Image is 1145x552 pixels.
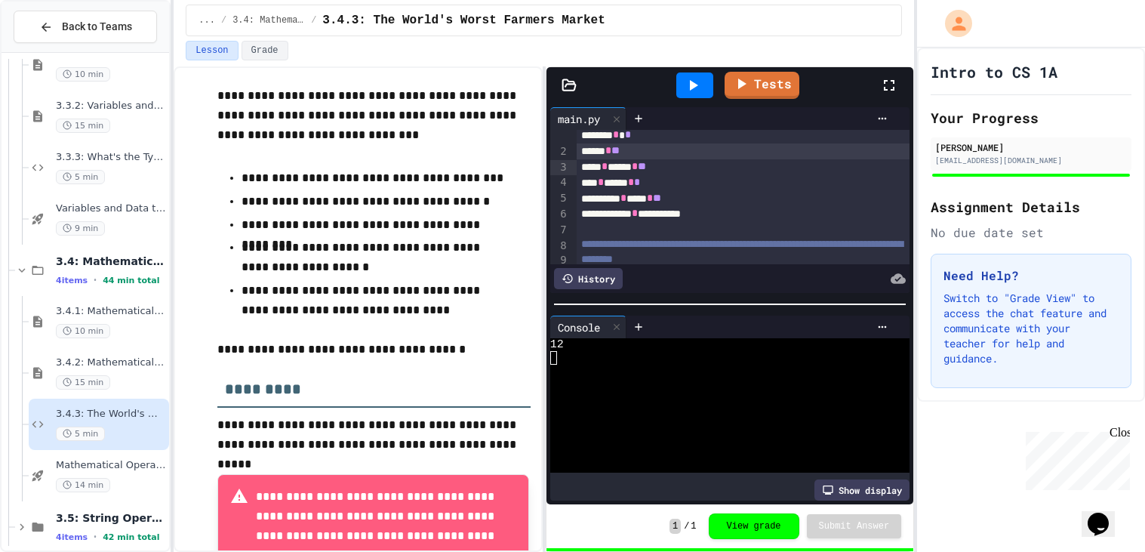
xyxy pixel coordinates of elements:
[62,19,132,35] span: Back to Teams
[56,324,110,338] span: 10 min
[931,196,1131,217] h2: Assignment Details
[56,100,166,113] span: 3.3.2: Variables and Data Types - Review
[669,519,681,534] span: 1
[935,140,1127,154] div: [PERSON_NAME]
[221,14,226,26] span: /
[56,119,110,133] span: 15 min
[6,6,104,96] div: Chat with us now!Close
[56,276,88,285] span: 4 items
[56,511,166,525] span: 3.5: String Operators
[232,14,305,26] span: 3.4: Mathematical Operators
[56,151,166,164] span: 3.3.3: What's the Type?
[943,267,1119,285] h3: Need Help?
[814,480,910,501] div: Show display
[709,513,799,539] button: View grade
[56,375,110,390] span: 15 min
[554,268,623,289] div: History
[550,160,569,176] div: 3
[56,532,88,542] span: 4 items
[929,6,976,41] div: My Account
[56,478,110,492] span: 14 min
[550,144,569,160] div: 2
[550,107,626,130] div: main.py
[931,61,1057,82] h1: Intro to CS 1A
[1020,426,1130,490] iframe: chat widget
[819,520,890,532] span: Submit Answer
[691,520,696,532] span: 1
[199,14,215,26] span: ...
[1082,492,1130,537] iframe: chat widget
[311,14,316,26] span: /
[56,202,166,215] span: Variables and Data types - quiz
[103,532,159,542] span: 42 min total
[56,408,166,421] span: 3.4.3: The World's Worst Farmers Market
[94,531,97,543] span: •
[550,175,569,191] div: 4
[56,427,105,441] span: 5 min
[56,305,166,318] span: 3.4.1: Mathematical Operators
[931,107,1131,128] h2: Your Progress
[550,223,569,239] div: 7
[186,41,238,60] button: Lesson
[14,11,157,43] button: Back to Teams
[242,41,288,60] button: Grade
[684,520,689,532] span: /
[94,274,97,286] span: •
[550,207,569,223] div: 6
[935,155,1127,166] div: [EMAIL_ADDRESS][DOMAIN_NAME]
[943,291,1119,366] p: Switch to "Grade View" to access the chat feature and communicate with your teacher for help and ...
[931,224,1131,242] div: No due date set
[550,319,608,335] div: Console
[103,276,159,285] span: 44 min total
[56,459,166,472] span: Mathematical Operators - Quiz
[56,254,166,268] span: 3.4: Mathematical Operators
[550,239,569,254] div: 8
[56,356,166,369] span: 3.4.2: Mathematical Operators - Review
[322,11,605,29] span: 3.4.3: The World's Worst Farmers Market
[807,514,902,538] button: Submit Answer
[550,111,608,127] div: main.py
[56,170,105,184] span: 5 min
[550,316,626,338] div: Console
[725,72,799,99] a: Tests
[56,221,105,236] span: 9 min
[550,338,564,352] span: 12
[550,191,569,207] div: 5
[550,253,569,285] div: 9
[56,67,110,82] span: 10 min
